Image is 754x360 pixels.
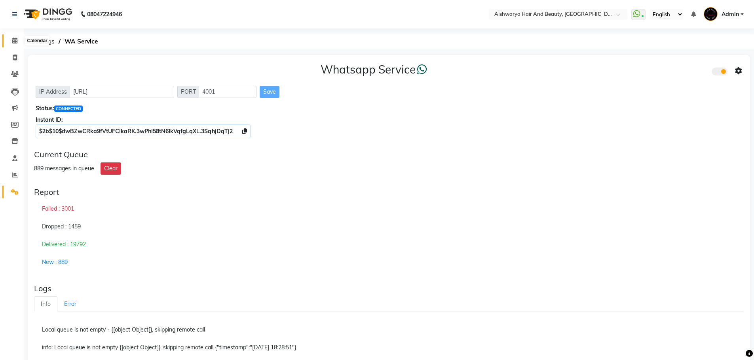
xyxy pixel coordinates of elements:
div: Status: [36,104,742,113]
span: WA Service [61,34,102,49]
span: IP Address [36,86,70,98]
b: 08047224946 [87,3,122,25]
input: Sizing example input [199,86,256,98]
div: Delivered : 19792 [34,236,744,254]
div: Report [34,187,744,197]
h3: Whatsapp Service [321,63,427,76]
div: Dropped : 1459 [34,218,744,236]
span: PORT [177,86,199,98]
div: Local queue is not empty - {[object Object]}, skipping remote call [34,321,744,339]
div: Failed : 3001 [34,200,744,218]
div: New : 889 [34,253,744,271]
a: Info [34,296,57,312]
div: info: Local queue is not empty {[object Object]}, skipping remote call {"timestamp":"[DATE] 18:28... [34,339,744,357]
div: Current Queue [34,150,744,159]
span: CONNECTED [54,106,83,112]
span: $2b$10$dwBZwCRka9fVtUFCIkaRK.3wPhI58tN6IkVqfgLqXL.3SqhjDqTj2 [39,128,233,135]
img: logo [20,3,74,25]
button: Clear [101,162,121,175]
div: Instant ID: [36,116,742,124]
span: Admin [722,10,739,19]
div: 889 messages in queue [34,164,94,173]
div: Calendar [25,36,49,45]
input: Sizing example input [70,86,174,98]
div: Logs [34,284,744,293]
img: Admin [704,7,718,21]
a: Error [57,296,83,312]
